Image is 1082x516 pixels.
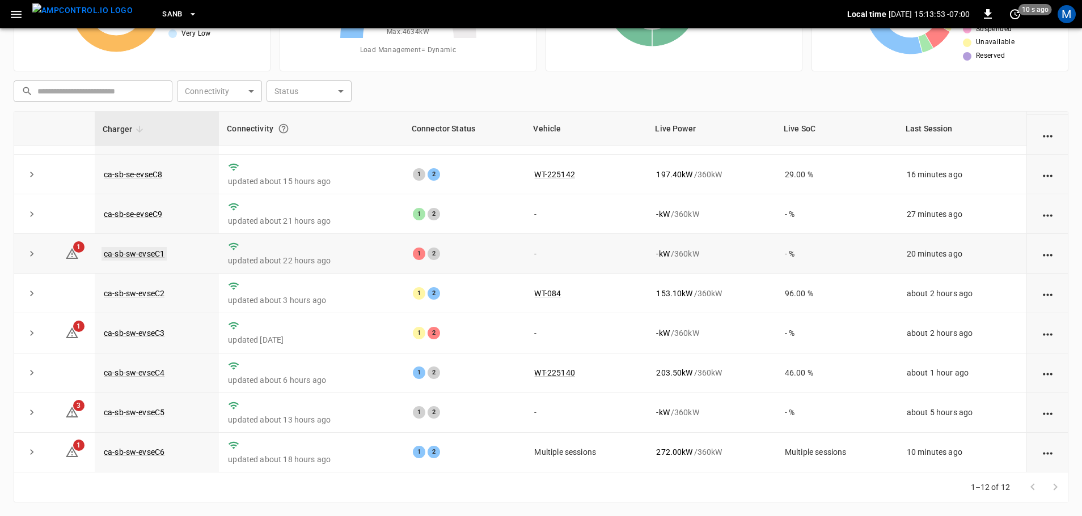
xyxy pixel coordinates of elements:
[656,446,692,458] p: 272.00 kW
[647,112,776,146] th: Live Power
[971,481,1011,493] p: 1–12 of 12
[413,168,425,181] div: 1
[104,210,162,219] a: ca-sb-se-evseC9
[104,329,164,338] a: ca-sb-sw-evseC3
[228,454,395,465] p: updated about 18 hours ago
[181,28,211,40] span: Very Low
[273,118,294,139] button: Connection between the charger and our software.
[776,155,898,194] td: 29.00 %
[413,366,425,379] div: 1
[976,50,1005,62] span: Reserved
[898,433,1026,472] td: 10 minutes ago
[104,170,162,179] a: ca-sb-se-evseC8
[1041,407,1055,418] div: action cell options
[525,194,647,234] td: -
[413,446,425,458] div: 1
[228,295,395,306] p: updated about 3 hours ago
[23,206,40,223] button: expand row
[428,327,440,339] div: 2
[23,364,40,381] button: expand row
[534,289,561,298] a: WT-084
[73,400,84,411] span: 3
[525,393,647,433] td: -
[23,166,40,183] button: expand row
[228,176,395,187] p: updated about 15 hours ago
[1041,129,1055,140] div: action cell options
[656,367,692,378] p: 203.50 kW
[656,367,767,378] div: / 360 kW
[228,374,395,386] p: updated about 6 hours ago
[898,234,1026,274] td: 20 minutes ago
[228,215,395,227] p: updated about 21 hours ago
[65,249,79,258] a: 1
[776,313,898,353] td: - %
[32,3,133,18] img: ampcontrol.io logo
[776,274,898,313] td: 96.00 %
[413,287,425,300] div: 1
[23,404,40,421] button: expand row
[525,234,647,274] td: -
[656,208,669,220] p: - kW
[428,168,440,181] div: 2
[889,8,970,20] p: [DATE] 15:13:53 -07:00
[428,287,440,300] div: 2
[776,433,898,472] td: Multiple sessions
[656,288,692,299] p: 153.10 kW
[428,406,440,419] div: 2
[656,327,767,339] div: / 360 kW
[1041,327,1055,339] div: action cell options
[898,155,1026,194] td: 16 minutes ago
[228,255,395,266] p: updated about 22 hours ago
[898,112,1026,146] th: Last Session
[656,327,669,339] p: - kW
[656,446,767,458] div: / 360 kW
[65,407,79,416] a: 3
[898,353,1026,393] td: about 1 hour ago
[776,393,898,433] td: - %
[428,208,440,220] div: 2
[776,234,898,274] td: - %
[73,241,84,253] span: 1
[525,112,647,146] th: Vehicle
[65,447,79,456] a: 1
[413,248,425,260] div: 1
[776,194,898,234] td: - %
[1041,446,1055,458] div: action cell options
[227,118,396,139] div: Connectivity
[898,393,1026,433] td: about 5 hours ago
[776,112,898,146] th: Live SoC
[1041,288,1055,299] div: action cell options
[1018,4,1052,15] span: 10 s ago
[428,366,440,379] div: 2
[976,24,1012,35] span: Suspended
[898,313,1026,353] td: about 2 hours ago
[656,407,669,418] p: - kW
[158,3,202,25] button: SanB
[1041,169,1055,180] div: action cell options
[104,368,164,377] a: ca-sb-sw-evseC4
[228,334,395,346] p: updated [DATE]
[776,353,898,393] td: 46.00 %
[656,288,767,299] div: / 360 kW
[525,433,647,472] td: Multiple sessions
[413,327,425,339] div: 1
[23,245,40,262] button: expand row
[656,208,767,220] div: / 360 kW
[104,447,164,457] a: ca-sb-sw-evseC6
[104,289,164,298] a: ca-sb-sw-evseC2
[1041,208,1055,220] div: action cell options
[404,112,526,146] th: Connector Status
[73,321,84,332] span: 1
[656,407,767,418] div: / 360 kW
[976,37,1015,48] span: Unavailable
[898,274,1026,313] td: about 2 hours ago
[428,248,440,260] div: 2
[1058,5,1076,23] div: profile-icon
[23,325,40,342] button: expand row
[534,170,574,179] a: WT-225142
[847,8,886,20] p: Local time
[656,169,692,180] p: 197.40 kW
[23,285,40,302] button: expand row
[656,169,767,180] div: / 360 kW
[387,27,429,38] span: Max. 4634 kW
